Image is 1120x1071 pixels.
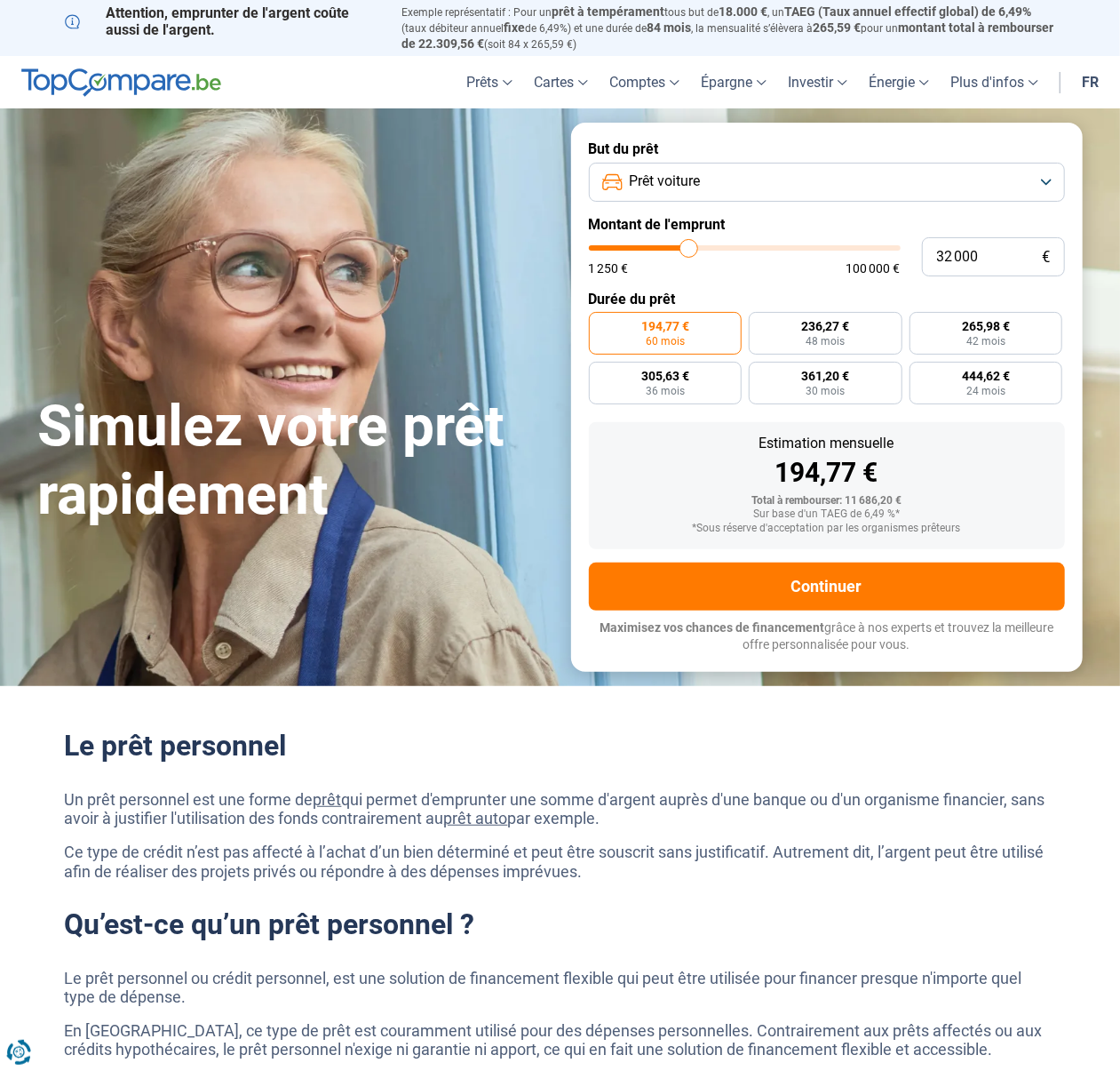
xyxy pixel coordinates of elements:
[603,523,1051,535] div: *Sous réserve d'acceptation par les organismes prêteurs
[314,790,342,809] a: prêt
[456,56,523,108] a: Prêts
[646,336,685,347] span: 60 mois
[504,20,526,35] span: fixe
[65,4,381,38] p: Attention, emprunter de l'argent coûte aussi de l'argent.
[1043,250,1051,265] span: €
[719,4,768,19] span: 18.000 €
[65,907,1056,941] h2: Qu’est-ce qu’un prêt personnel ?
[603,508,1051,521] div: Sur base d'un TAEG de 6,49 %*
[641,320,689,332] span: 194,77 €
[402,20,1054,51] span: montant total à rembourser de 22.309,56 €
[846,262,901,275] span: 100 000 €
[806,336,845,347] span: 48 mois
[801,370,849,382] span: 361,20 €
[966,386,1005,396] span: 24 mois
[641,370,689,382] span: 305,63 €
[444,809,508,827] a: prêt auto
[814,20,862,35] span: 265,59 €
[962,370,1010,382] span: 444,62 €
[1071,56,1109,108] a: fr
[589,163,1065,202] button: Prêt voiture
[647,20,692,35] span: 84 mois
[65,969,1056,1007] p: Le prêt personnel ou crédit personnel, est une solution de financement flexible qui peut être uti...
[589,291,1065,308] label: Durée du prêt
[603,436,1051,451] div: Estimation mensuelle
[552,4,665,19] span: prêt à tempérament
[806,386,845,396] span: 30 mois
[801,320,849,332] span: 236,27 €
[38,393,550,530] h1: Simulez votre prêt rapidement
[65,729,1056,763] h2: Le prêt personnel
[630,172,701,191] span: Prêt voiture
[603,460,1051,486] div: 194,77 €
[599,56,690,108] a: Comptes
[690,56,777,108] a: Épargne
[600,620,824,635] span: Maximisez vos chances de financement
[402,4,1056,52] p: Exemple représentatif : Pour un tous but de , un (taux débiteur annuel de 6,49%) et une durée de ...
[589,262,629,275] span: 1 250 €
[785,4,1032,19] span: TAEG (Taux annuel effectif global) de 6,49%
[603,495,1051,508] div: Total à rembourser: 11 686,20 €
[589,216,1065,233] label: Montant de l'emprunt
[523,56,599,108] a: Cartes
[65,790,1056,828] p: Un prêt personnel est une forme de qui permet d'emprunter une somme d'argent auprès d'une banque ...
[966,336,1005,347] span: 42 mois
[589,619,1065,654] p: grâce à nos experts et trouvez la meilleure offre personnalisée pour vous.
[65,843,1056,881] p: Ce type de crédit n’est pas affecté à l’achat d’un bien déterminé et peut être souscrit sans just...
[65,1021,1056,1059] p: En [GEOGRAPHIC_DATA], ce type de prêt est couramment utilisé pour des dépenses personnelles. Cont...
[858,56,940,108] a: Énergie
[21,68,221,97] img: TopCompare
[940,56,1049,108] a: Plus d'infos
[962,320,1010,332] span: 265,98 €
[646,386,685,396] span: 36 mois
[589,563,1065,611] button: Continuer
[589,140,1065,157] label: But du prêt
[777,56,858,108] a: Investir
